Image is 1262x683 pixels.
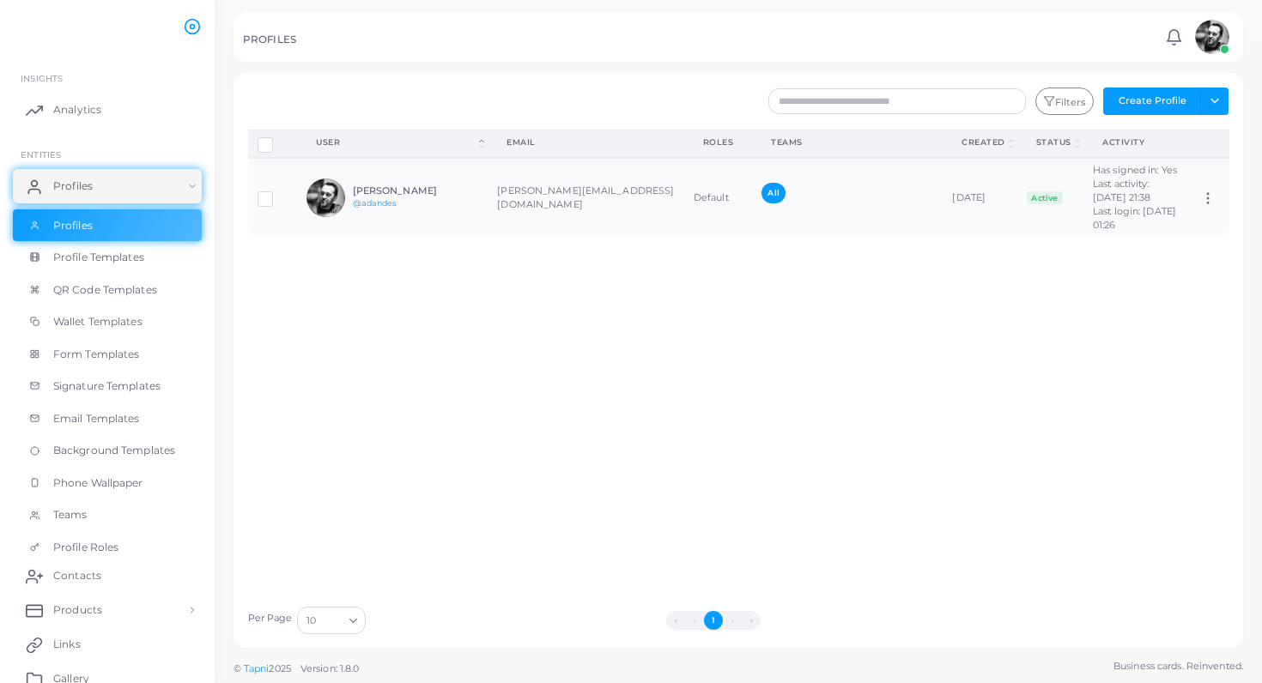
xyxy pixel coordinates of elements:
span: Has signed in: Yes [1093,164,1177,176]
label: Per Page [248,612,293,626]
a: Phone Wallpaper [13,467,202,499]
a: Analytics [13,93,202,127]
span: © [234,662,359,676]
a: Form Templates [13,338,202,371]
a: Products [13,593,202,627]
div: Teams [771,136,924,148]
div: Status [1036,136,1071,148]
span: Form Templates [53,347,140,362]
a: @adandes [353,198,397,208]
a: Profiles [13,169,202,203]
span: Profiles [53,218,93,233]
a: Signature Templates [13,370,202,402]
span: Analytics [53,102,101,118]
div: User [316,136,476,148]
span: Active [1027,191,1063,205]
a: Wallet Templates [13,305,202,338]
span: Last login: [DATE] 01:26 [1093,205,1176,231]
td: [DATE] [943,158,1017,237]
span: Profile Templates [53,250,144,265]
div: Roles [703,136,734,148]
span: Profile Roles [53,540,118,555]
span: Email Templates [53,411,140,426]
a: Profile Templates [13,241,202,274]
span: Teams [53,507,88,523]
span: Business cards. Reinvented. [1113,659,1243,674]
span: INSIGHTS [21,73,63,83]
span: QR Code Templates [53,282,157,298]
th: Row-selection [248,130,298,158]
a: Contacts [13,559,202,593]
div: activity [1102,136,1172,148]
span: ENTITIES [21,149,61,160]
input: Search for option [318,611,343,630]
a: Profile Roles [13,531,202,564]
a: avatar [1190,20,1234,54]
span: 2025 [269,662,290,676]
span: Version: 1.8.0 [300,662,360,674]
img: avatar [1195,20,1229,54]
a: Links [13,627,202,662]
h6: [PERSON_NAME] [353,185,479,196]
img: avatar [306,178,345,217]
a: Tapni [244,662,270,674]
div: Search for option [297,607,366,634]
div: Email [507,136,665,148]
h5: PROFILES [243,33,296,45]
span: Phone Wallpaper [53,475,143,491]
a: Teams [13,499,202,531]
ul: Pagination [370,611,1057,630]
button: Go to page 1 [704,611,723,630]
td: Default [684,158,753,237]
td: [PERSON_NAME][EMAIL_ADDRESS][DOMAIN_NAME] [488,158,684,237]
span: Last activity: [DATE] 21:38 [1093,178,1150,203]
span: Signature Templates [53,378,161,394]
button: Create Profile [1103,88,1201,115]
span: Profiles [53,178,93,194]
a: Background Templates [13,434,202,467]
span: Links [53,637,81,652]
a: QR Code Templates [13,274,202,306]
span: Wallet Templates [53,314,143,329]
button: Filters [1035,88,1094,115]
a: Profiles [13,209,202,242]
div: Created [962,136,1005,148]
a: Email Templates [13,402,202,435]
span: Contacts [53,568,101,583]
span: All [761,183,785,202]
span: Background Templates [53,443,175,458]
th: Action [1191,130,1229,158]
span: 10 [306,612,316,630]
span: Products [53,602,102,618]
